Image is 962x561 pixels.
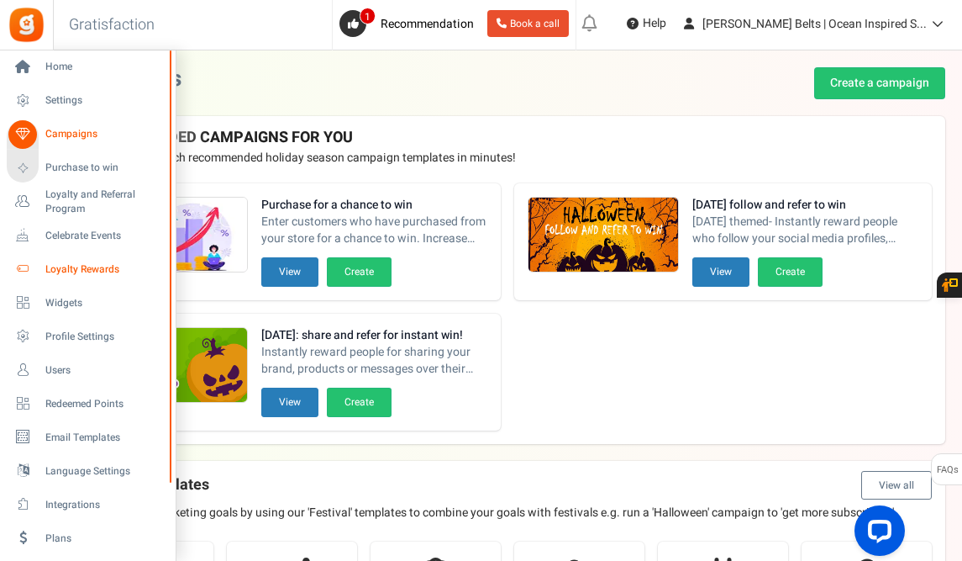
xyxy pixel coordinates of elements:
span: Instantly reward people for sharing your brand, products or messages over their social networks [261,344,487,378]
span: Profile Settings [45,330,163,344]
a: Profile Settings [7,322,168,351]
button: View [692,257,749,287]
a: Loyalty and Referral Program [7,188,168,216]
span: Email Templates [45,431,163,445]
button: Create [327,257,392,287]
strong: [DATE]: share and refer for instant win! [261,327,487,344]
span: Integrations [45,498,163,512]
a: 1 Recommendation [339,10,481,37]
span: 1 [360,8,376,24]
strong: Purchase for a chance to win [261,197,487,214]
button: View [261,388,318,417]
span: Home [45,60,163,74]
span: Users [45,363,163,378]
span: Plans [45,532,163,546]
span: [PERSON_NAME] Belts | Ocean Inspired S... [702,15,927,33]
a: Plans [7,524,168,553]
span: Language Settings [45,464,163,479]
span: [DATE] themed- Instantly reward people who follow your social media profiles, subscribe to your n... [692,214,918,247]
a: Users [7,356,168,384]
span: FAQs [936,454,959,486]
span: Celebrate Events [45,229,163,243]
h4: RECOMMENDED CAMPAIGNS FOR YOU [83,130,932,146]
h4: Festival templates [83,471,932,500]
a: Campaigns [7,120,168,149]
span: Loyalty Rewards [45,262,163,277]
button: Create [758,257,823,287]
button: Create [327,388,392,417]
span: Redeemed Points [45,397,163,411]
span: Campaigns [45,127,163,141]
span: Recommendation [381,15,474,33]
a: Help [620,10,673,37]
button: View all [861,471,932,500]
a: Book a call [487,10,569,37]
a: Widgets [7,288,168,317]
span: Loyalty and Referral Program [45,188,168,216]
h3: Gratisfaction [50,8,173,42]
a: Redeemed Points [7,389,168,418]
a: Settings [7,87,168,115]
a: Purchase to win [7,154,168,183]
a: Email Templates [7,423,168,452]
a: Integrations [7,490,168,519]
p: Preview and launch recommended holiday season campaign templates in minutes! [83,150,932,167]
span: Purchase to win [45,161,163,175]
a: Celebrate Events [7,221,168,250]
strong: [DATE] follow and refer to win [692,197,918,214]
span: Enter customers who have purchased from your store for a chance to win. Increase sales and AOV. [261,214,487,247]
img: Gratisfaction [8,6,45,44]
a: Loyalty Rewards [7,255,168,283]
button: View [261,257,318,287]
span: Widgets [45,296,163,310]
img: Recommended Campaigns [528,198,678,273]
a: Home [7,53,168,82]
a: Language Settings [7,457,168,485]
span: Help [639,15,666,32]
a: Create a campaign [814,67,945,99]
span: Settings [45,93,163,108]
p: Achieve your marketing goals by using our 'Festival' templates to combine your goals with festiva... [83,505,932,521]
